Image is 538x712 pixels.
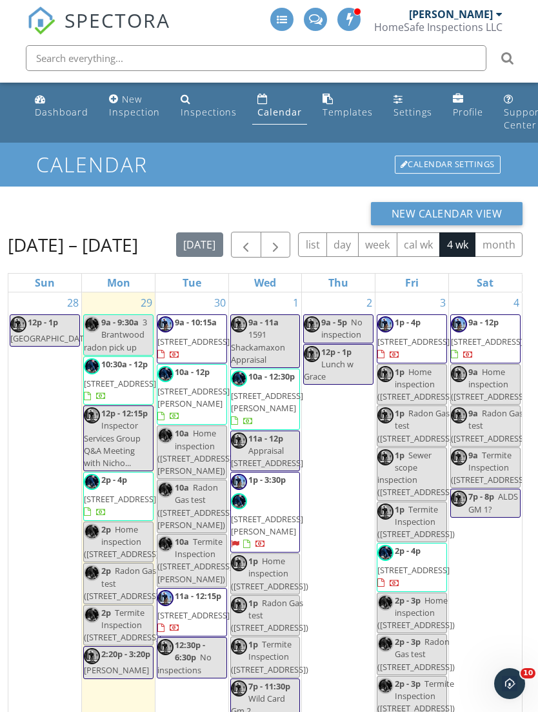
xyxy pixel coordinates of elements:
img: img_0368.jpeg [157,536,174,552]
span: Radon Gas test ([STREET_ADDRESS]) [451,407,528,443]
span: [STREET_ADDRESS][PERSON_NAME] [157,385,230,409]
img: img_9122.jpeg [377,503,394,520]
span: 10a - 12:30p [248,371,295,382]
span: [STREET_ADDRESS] [157,336,230,347]
span: 11a - 12:15p [175,590,221,602]
span: 12p - 1p [321,346,352,358]
img: img_0368.jpeg [157,482,174,498]
img: img_0368.jpeg [84,565,100,581]
a: Go to September 29, 2025 [138,292,155,313]
img: img_0368.jpeg [377,545,394,561]
div: Calendar Settings [395,156,501,174]
a: 2p - 4p [STREET_ADDRESS] [377,543,447,592]
a: 1p - 3:30p [STREET_ADDRESS][PERSON_NAME] [231,474,303,549]
span: 9a [468,366,478,378]
div: Dashboard [35,106,88,118]
a: 10a - 12:30p [STREET_ADDRESS][PERSON_NAME] [231,371,303,427]
span: 1p [248,597,258,609]
a: 9a - 10:15a [STREET_ADDRESS] [157,314,227,363]
span: 1p - 3:30p [248,474,286,485]
a: 11a - 12:15p [STREET_ADDRESS] [157,590,230,633]
span: [STREET_ADDRESS] [84,378,156,389]
span: Appraisal [STREET_ADDRESS] [231,445,303,469]
img: img_9122.jpeg [157,639,174,655]
span: Termite Inspection ([STREET_ADDRESS]) [377,503,455,540]
span: 12:30p - 6:30p [175,639,205,663]
button: list [298,232,327,258]
a: Calendar Settings [394,154,502,175]
img: img_9122.jpeg [231,316,247,332]
span: Termite Inspection ([STREET_ADDRESS]) [451,449,528,485]
a: Go to October 2, 2025 [364,292,375,313]
span: 2p - 3p [395,678,421,689]
button: month [475,232,523,258]
img: img_9122.jpeg [231,680,247,697]
img: img_9122.jpeg [451,316,467,332]
img: img_9122.jpeg [304,346,320,362]
span: Termite Inspection ([STREET_ADDRESS][PERSON_NAME]) [157,536,232,585]
button: [DATE] [176,232,223,258]
button: Next [261,232,291,258]
a: Calendar [252,88,307,125]
a: Friday [403,274,421,292]
span: [STREET_ADDRESS] [451,336,523,347]
span: 1p - 4p [395,316,421,328]
img: img_9122.jpeg [157,316,174,332]
span: Home inspection ([STREET_ADDRESS][PERSON_NAME]) [157,427,232,476]
a: Go to October 1, 2025 [290,292,301,313]
a: 10a - 12p [STREET_ADDRESS][PERSON_NAME] [157,366,230,422]
a: Thursday [326,274,351,292]
img: img_9122.jpeg [377,366,394,382]
span: 10:30a - 12p [101,358,148,370]
a: Go to October 3, 2025 [437,292,448,313]
span: 2p [101,565,111,576]
img: img_9122.jpeg [231,474,247,490]
div: HomeSafe Inspections LLC [374,21,503,34]
span: Termite Inspection ([STREET_ADDRESS]) [231,638,308,675]
span: 1p [248,555,258,567]
img: img_9122.jpeg [377,407,394,423]
img: img_9122.jpeg [451,449,467,465]
div: Calendar [257,106,302,118]
span: 3 Brantwood radon pick up [84,316,147,352]
a: 9a - 12p [STREET_ADDRESS] [451,316,523,360]
img: img_9122.jpeg [451,366,467,382]
a: Go to October 4, 2025 [511,292,522,313]
img: img_0368.jpeg [84,524,100,540]
img: img_9122.jpeg [157,590,174,606]
div: [PERSON_NAME] [409,8,493,21]
div: Templates [323,106,373,118]
a: Dashboard [30,88,94,125]
img: img_9122.jpeg [231,432,247,449]
a: 9a - 12p [STREET_ADDRESS] [450,314,521,363]
span: [STREET_ADDRESS] [377,564,450,576]
span: Home inspection ([STREET_ADDRESS]) [84,524,161,560]
h1: Calendar [36,153,502,176]
span: No inspection [321,316,363,340]
div: Inspections [181,106,237,118]
a: Company Profile [448,88,488,125]
button: Previous [231,232,261,258]
span: Radon Gas test ([STREET_ADDRESS]) [231,597,308,633]
span: Home inspection ([STREET_ADDRESS]) [377,595,455,631]
span: 9a - 12p [468,316,499,328]
a: 1p - 4p [STREET_ADDRESS] [377,314,447,363]
span: 2p - 4p [101,474,127,485]
button: 4 wk [439,232,475,258]
span: Radon Gas test ([STREET_ADDRESS]) [84,565,161,601]
span: 1p [395,503,404,515]
span: Radon Gas test ([STREET_ADDRESS][PERSON_NAME]) [157,482,232,531]
img: img_9122.jpeg [451,407,467,423]
img: img_0368.jpeg [84,474,100,490]
span: ALDS GM 1? [468,491,518,514]
img: img_0368.jpeg [157,366,174,382]
a: 1p - 4p [STREET_ADDRESS] [377,316,450,360]
img: img_9122.jpeg [231,597,247,613]
span: 12p - 12:15p [101,407,148,419]
span: Home inspection ([STREET_ADDRESS]) [377,366,455,402]
a: 10a - 12p [STREET_ADDRESS][PERSON_NAME] [157,364,227,425]
a: 11a - 12:15p [STREET_ADDRESS] [157,588,227,637]
span: 9a - 5p [321,316,347,328]
a: Templates [317,88,378,125]
img: img_9122.jpeg [231,555,247,571]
